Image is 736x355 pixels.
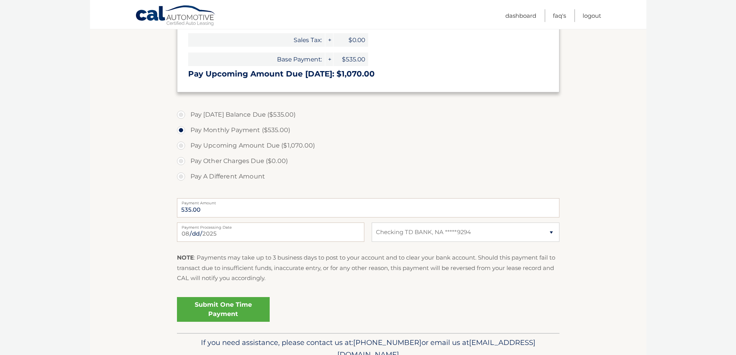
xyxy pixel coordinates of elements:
span: [PHONE_NUMBER] [353,338,422,347]
label: Pay [DATE] Balance Due ($535.00) [177,107,559,122]
a: Submit One Time Payment [177,297,270,322]
span: + [325,53,333,66]
label: Payment Amount [177,198,559,204]
a: FAQ's [553,9,566,22]
label: Pay A Different Amount [177,169,559,184]
span: Sales Tax: [188,33,325,47]
strong: NOTE [177,254,194,261]
label: Payment Processing Date [177,223,364,229]
input: Payment Amount [177,198,559,217]
h3: Pay Upcoming Amount Due [DATE]: $1,070.00 [188,69,548,79]
a: Cal Automotive [135,5,216,27]
input: Payment Date [177,223,364,242]
label: Pay Upcoming Amount Due ($1,070.00) [177,138,559,153]
a: Dashboard [505,9,536,22]
span: + [325,33,333,47]
label: Pay Other Charges Due ($0.00) [177,153,559,169]
label: Pay Monthly Payment ($535.00) [177,122,559,138]
span: $535.00 [333,53,368,66]
p: : Payments may take up to 3 business days to post to your account and to clear your bank account.... [177,253,559,283]
span: Base Payment: [188,53,325,66]
span: $0.00 [333,33,368,47]
a: Logout [583,9,601,22]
